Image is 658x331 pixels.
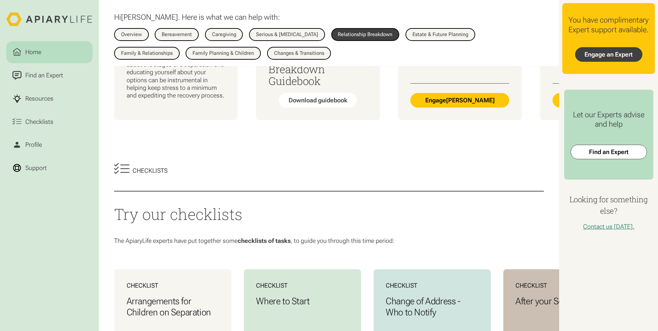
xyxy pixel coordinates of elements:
[24,140,44,150] div: Profile
[114,12,280,22] p: Hi . Here is what we can help with:
[583,223,634,230] a: Contact us [DATE].
[553,93,651,108] a: Engage[PERSON_NAME]
[331,28,400,41] a: Relationship Breakdown
[193,51,254,56] div: Family Planning & Children
[571,145,647,159] a: Find an Expert
[114,237,544,245] p: The ApiaryLife experts have put together some , to guide you through this time period:
[24,94,55,103] div: Resources
[114,204,544,224] h2: Try our checklists
[133,167,168,175] div: Checklists
[256,296,349,307] h3: Where to Start
[114,28,149,41] a: Overview
[575,47,642,62] a: Engage an Expert
[386,282,478,289] div: Checklist
[121,51,173,56] div: Family & Relationships
[24,163,49,173] div: Support
[114,47,180,59] a: Family & Relationships
[515,282,608,289] div: Checklist
[268,27,367,87] h3: The ApiaryLife Divorce, Separation, & Relationship Breakdown Guidebook
[571,110,647,129] div: Let our Experts advise and help
[24,48,43,57] div: Home
[274,51,324,56] div: Changes & Transitions
[6,41,93,63] a: Home
[127,282,219,289] div: Checklist
[155,28,199,41] a: Bereavement
[24,71,65,80] div: Find an Expert
[412,32,468,37] div: Estate & Future Planning
[569,15,649,35] div: You have complimentary Expert support available.
[256,282,349,289] div: Checklist
[24,117,55,126] div: Checklists
[6,157,93,179] a: Support
[386,296,478,318] h3: Change of Address - Who to Notify
[338,32,392,37] div: Relationship Breakdown
[249,28,325,41] a: Serious & [MEDICAL_DATA]
[186,47,261,59] a: Family Planning & Children
[267,47,331,59] a: Changes & Transitions
[127,296,219,318] h3: Arrangements for Children on Separation
[6,65,93,86] a: Find an Expert
[212,32,236,37] div: Caregiving
[279,93,357,108] a: Download guidebook
[238,237,291,244] span: checklists of tasks
[6,111,93,133] a: Checklists
[562,194,655,217] h4: Looking for something else?
[6,134,93,155] a: Profile
[205,28,243,41] a: Caregiving
[121,12,178,22] span: [PERSON_NAME]
[515,296,608,307] h3: After your Separation
[256,32,318,37] div: Serious & [MEDICAL_DATA]
[410,93,509,108] a: Engage[PERSON_NAME]
[6,88,93,109] a: Resources
[162,32,192,37] div: Bereavement
[405,28,475,41] a: Estate & Future Planning
[289,96,347,104] div: Download guidebook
